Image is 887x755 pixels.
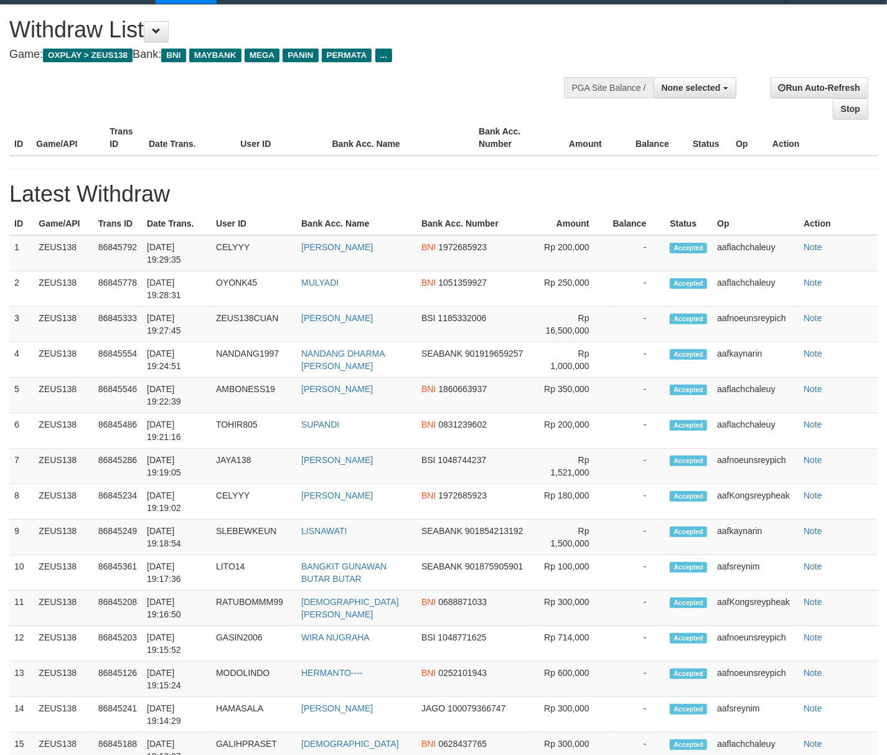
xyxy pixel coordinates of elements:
[438,384,487,394] span: 1860663937
[142,662,211,697] td: [DATE] 19:15:24
[662,83,721,93] span: None selected
[712,484,799,520] td: aafKongsreypheak
[670,704,707,715] span: Accepted
[211,271,296,307] td: OYONK45
[804,455,822,465] a: Note
[211,591,296,626] td: RATUBOMMM99
[621,120,688,156] th: Balance
[142,626,211,662] td: [DATE] 19:15:52
[731,120,767,156] th: Op
[421,597,436,607] span: BNI
[536,413,608,449] td: Rp 200,000
[211,413,296,449] td: TOHIR805
[536,555,608,591] td: Rp 100,000
[34,626,93,662] td: ZEUS138
[161,49,185,62] span: BNI
[93,413,142,449] td: 86845486
[142,378,211,413] td: [DATE] 19:22:39
[93,697,142,733] td: 86845241
[804,384,822,394] a: Note
[34,520,93,555] td: ZEUS138
[536,449,608,484] td: Rp 1,521,000
[34,342,93,378] td: ZEUS138
[142,413,211,449] td: [DATE] 19:21:16
[211,520,296,555] td: SLEBEWKEUN
[438,455,487,465] span: 1048744237
[804,420,822,429] a: Note
[804,597,822,607] a: Note
[670,491,707,502] span: Accepted
[142,697,211,733] td: [DATE] 19:14:29
[670,314,707,324] span: Accepted
[93,449,142,484] td: 86845286
[804,526,822,536] a: Note
[536,520,608,555] td: Rp 1,500,000
[608,591,665,626] td: -
[211,212,296,235] th: User ID
[105,120,144,156] th: Trans ID
[142,235,211,271] td: [DATE] 19:29:35
[31,120,105,156] th: Game/API
[301,632,370,642] a: WIRA NUGRAHA
[670,456,707,466] span: Accepted
[34,413,93,449] td: ZEUS138
[34,697,93,733] td: ZEUS138
[301,597,399,619] a: [DEMOGRAPHIC_DATA][PERSON_NAME]
[608,235,665,271] td: -
[211,378,296,413] td: AMBONESS19
[235,120,327,156] th: User ID
[144,120,235,156] th: Date Trans.
[93,212,142,235] th: Trans ID
[547,120,621,156] th: Amount
[804,313,822,323] a: Note
[301,242,373,252] a: [PERSON_NAME]
[712,697,799,733] td: aafsreynim
[804,632,822,642] a: Note
[301,420,339,429] a: SUPANDI
[34,271,93,307] td: ZEUS138
[465,561,523,571] span: 901875905901
[142,520,211,555] td: [DATE] 19:18:54
[142,484,211,520] td: [DATE] 19:19:02
[93,342,142,378] td: 86845554
[670,349,707,360] span: Accepted
[93,520,142,555] td: 86845249
[142,212,211,235] th: Date Trans.
[670,633,707,644] span: Accepted
[421,349,462,359] span: SEABANK
[421,313,436,323] span: BSI
[301,739,399,749] a: [DEMOGRAPHIC_DATA]
[804,349,822,359] a: Note
[211,662,296,697] td: MODOLINDO
[670,739,707,750] span: Accepted
[301,455,373,465] a: [PERSON_NAME]
[142,449,211,484] td: [DATE] 19:19:05
[448,703,505,713] span: 100079366747
[421,561,462,571] span: SEABANK
[833,98,868,120] a: Stop
[608,212,665,235] th: Balance
[438,490,487,500] span: 1972685923
[211,235,296,271] td: CELYYY
[93,662,142,697] td: 86845126
[93,626,142,662] td: 86845203
[670,385,707,395] span: Accepted
[804,278,822,288] a: Note
[375,49,392,62] span: ...
[421,739,436,749] span: BNI
[9,17,579,42] h1: Withdraw List
[438,242,487,252] span: 1972685923
[670,420,707,431] span: Accepted
[416,212,536,235] th: Bank Acc. Number
[536,626,608,662] td: Rp 714,000
[438,313,487,323] span: 1185332006
[301,278,339,288] a: MULYADI
[301,668,363,678] a: HERMANTO----
[536,307,608,342] td: Rp 16,500,000
[421,242,436,252] span: BNI
[536,484,608,520] td: Rp 180,000
[211,626,296,662] td: GASIN2006
[93,307,142,342] td: 86845333
[34,555,93,591] td: ZEUS138
[322,49,372,62] span: PERMATA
